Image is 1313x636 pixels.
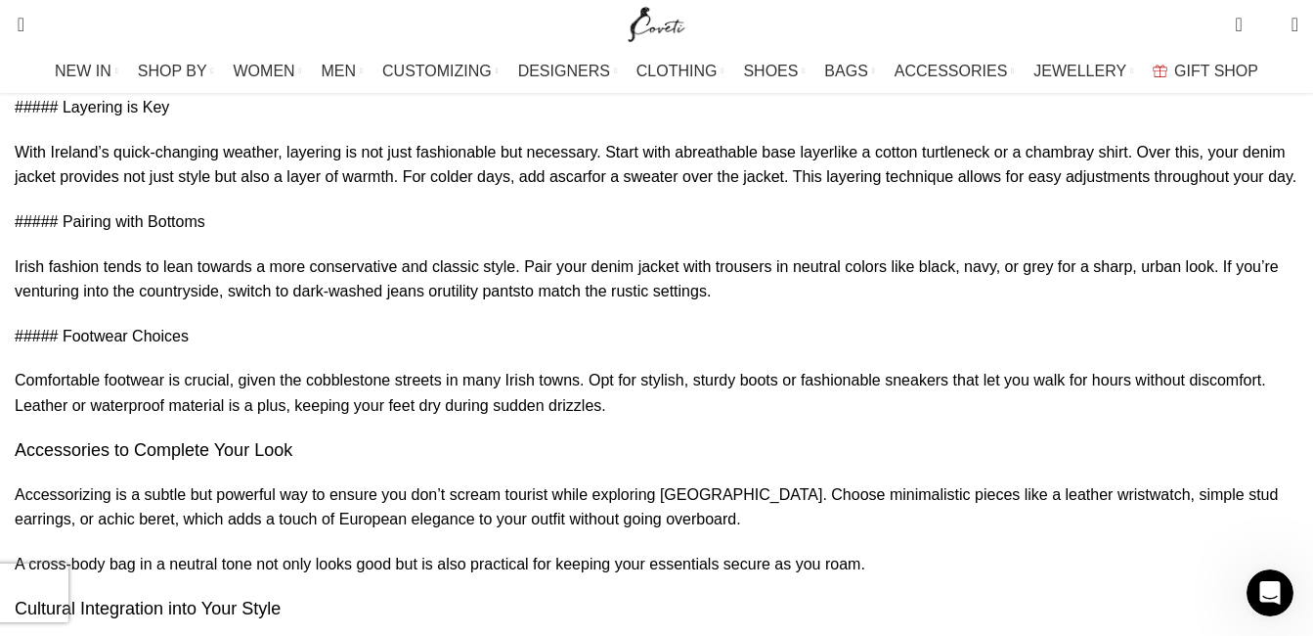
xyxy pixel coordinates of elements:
[234,62,295,80] span: WOMEN
[234,52,302,91] a: WOMEN
[1033,52,1133,91] a: JEWELLERY
[636,52,724,91] a: CLOTHING
[1247,569,1293,616] iframe: Intercom live chat
[443,283,521,299] a: utility pants
[15,324,1298,349] p: ##### Footwear Choices
[15,597,1298,621] h4: Cultural Integration into Your Style
[1257,5,1277,44] div: My Wishlist
[15,438,1298,463] h4: Accessories to Complete Your Look
[1153,52,1258,91] a: GIFT SHOP
[895,62,1008,80] span: ACCESSORIES
[1261,20,1276,34] span: 0
[1237,10,1251,24] span: 0
[138,52,214,91] a: SHOP BY
[15,254,1298,304] p: Irish fashion tends to lean towards a more conservative and classic style. Pair your denim jacket...
[107,511,174,527] a: chic beret
[15,140,1298,190] p: With Ireland’s quick-changing weather, layering is not just fashionable but necessary. Start with...
[824,62,867,80] span: BAGS
[322,52,363,91] a: MEN
[895,52,1015,91] a: ACCESSORIES
[5,52,1308,91] div: Main navigation
[55,62,111,80] span: NEW IN
[518,62,610,80] span: DESIGNERS
[55,52,118,91] a: NEW IN
[15,368,1298,418] p: Comfortable footwear is crucial, given the cobblestone streets in many Irish towns. Opt for styli...
[518,52,617,91] a: DESIGNERS
[15,482,1298,532] p: Accessorizing is a subtle but powerful way to ensure you don’t scream tourist while exploring [GE...
[636,62,718,80] span: CLOTHING
[824,52,874,91] a: BAGS
[322,62,357,80] span: MEN
[1033,62,1126,80] span: JEWELLERY
[558,168,592,185] a: scarf
[15,552,1298,577] p: A cross-body bag in a neutral tone not only looks good but is also practical for keeping your ess...
[382,52,499,91] a: CUSTOMIZING
[743,62,798,80] span: SHOES
[624,15,689,31] a: Site logo
[5,5,24,44] a: Search
[15,95,1298,120] p: ##### Layering is Key
[683,144,834,160] a: breathable base layer
[382,62,492,80] span: CUSTOMIZING
[138,62,207,80] span: SHOP BY
[1174,62,1258,80] span: GIFT SHOP
[1153,65,1167,77] img: GiftBag
[15,209,1298,235] p: ##### Pairing with Bottoms
[1225,5,1251,44] a: 0
[743,52,805,91] a: SHOES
